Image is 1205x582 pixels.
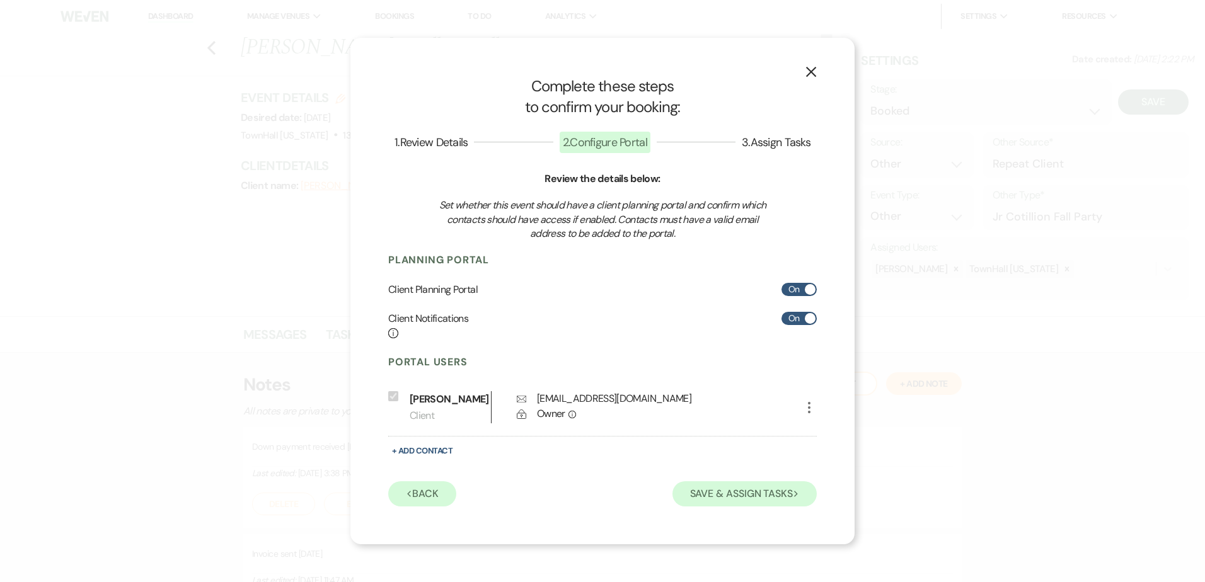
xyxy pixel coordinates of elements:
h4: Portal Users [388,355,817,369]
button: Back [388,481,456,506]
span: On [788,311,800,326]
h6: Review the details below: [388,172,817,186]
button: + Add Contact [388,443,456,459]
span: 3 . Assign Tasks [742,135,810,150]
button: 1.Review Details [388,137,474,148]
p: Client [410,408,491,424]
button: 2.Configure Portal [553,137,657,148]
span: 2 . Configure Portal [560,132,650,153]
h6: Client Planning Portal [388,283,478,297]
button: 3.Assign Tasks [735,137,817,148]
p: [PERSON_NAME] [410,391,485,408]
span: 1 . Review Details [395,135,468,150]
button: Save & Assign Tasks [672,481,817,506]
h4: Planning Portal [388,253,817,267]
span: On [788,282,800,297]
h6: Client Notifications [388,312,468,340]
div: Owner [537,406,821,421]
h1: Complete these steps to confirm your booking: [388,76,817,118]
h3: Set whether this event should have a client planning portal and confirm which contacts should hav... [431,198,774,241]
div: [EMAIL_ADDRESS][DOMAIN_NAME] [537,391,691,406]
